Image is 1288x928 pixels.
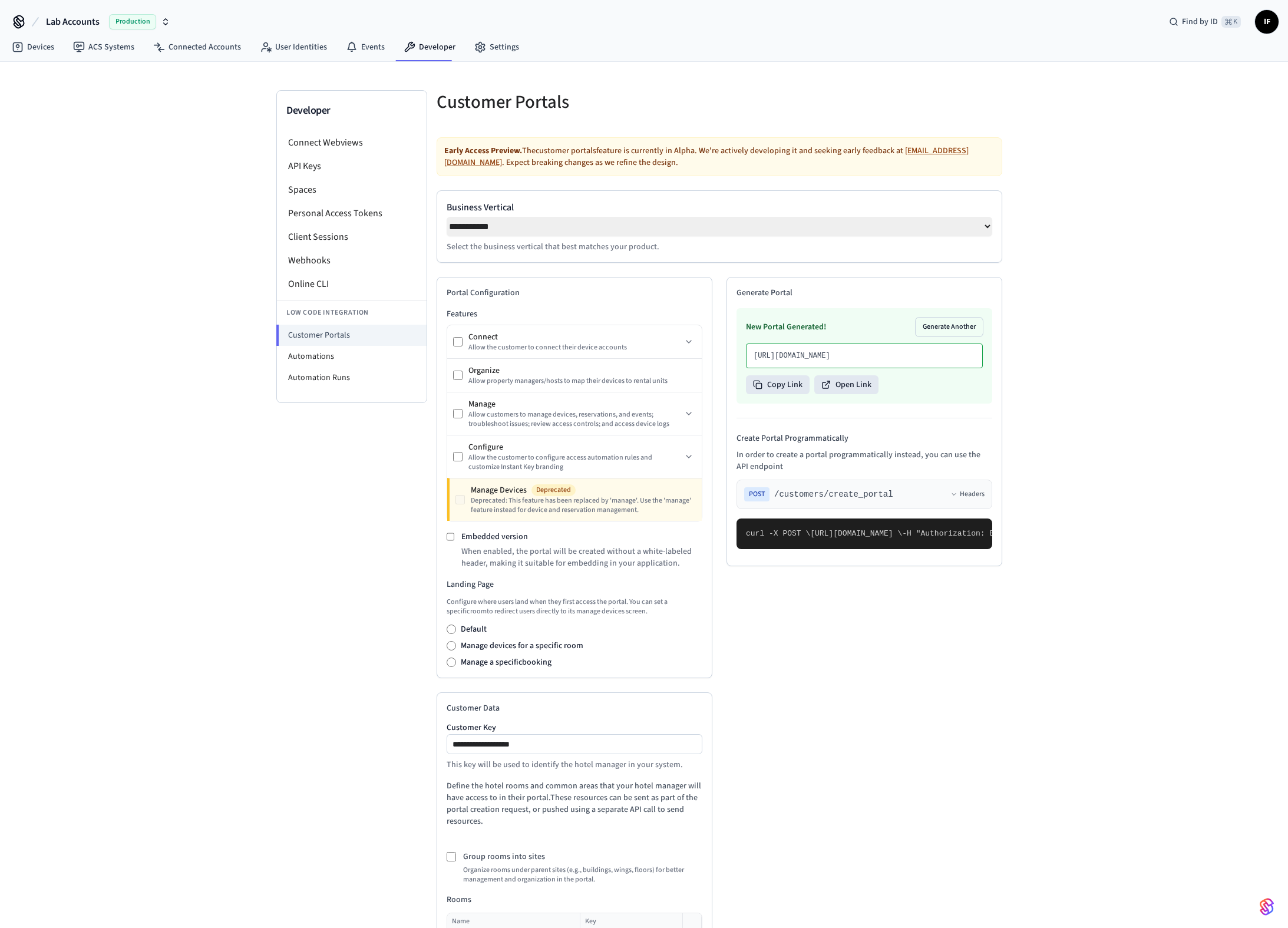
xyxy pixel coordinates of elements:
div: Configure [468,441,682,453]
span: [URL][DOMAIN_NAME] \ [810,529,902,538]
li: Connect Webviews [277,131,427,154]
label: Embedded version [461,531,528,543]
div: The customer portals feature is currently in Alpha. We're actively developing it and seeking earl... [437,137,1002,176]
h4: Create Portal Programmatically [737,432,992,444]
span: Find by ID [1182,16,1218,28]
a: Devices [2,37,64,58]
div: Organize [468,365,696,377]
p: When enabled, the portal will be created without a white-labeled header, making it suitable for e... [461,546,702,569]
h5: Customer Portals [437,90,712,114]
h3: Developer [286,103,417,119]
li: Personal Access Tokens [277,202,427,225]
h4: Rooms [447,894,702,906]
li: API Keys [277,154,427,178]
span: IF [1256,11,1277,32]
p: This key will be used to identify the hotel manager in your system. [447,759,702,771]
li: Customer Portals [276,325,427,346]
label: Manage devices for a specific room [461,640,583,652]
label: Group rooms into sites [463,851,545,863]
div: Deprecated: This feature has been replaced by 'manage'. Use the 'manage' feature instead for devi... [471,496,696,515]
h2: Generate Portal [737,287,992,299]
span: /customers/create_portal [774,488,893,500]
li: Webhooks [277,249,427,272]
a: ACS Systems [64,37,144,58]
label: Customer Key [447,724,702,732]
div: Allow customers to manage devices, reservations, and events; troubleshoot issues; review access c... [468,410,682,429]
span: -H "Authorization: Bearer seam_api_key_123456" \ [902,529,1122,538]
p: In order to create a portal programmatically instead, you can use the API endpoint [737,449,992,473]
li: Client Sessions [277,225,427,249]
label: Default [461,623,487,635]
strong: Early Access Preview. [444,145,522,157]
label: Manage a specific booking [461,656,551,668]
div: Find by ID⌘ K [1160,11,1250,32]
img: SeamLogoGradient.69752ec5.svg [1260,897,1274,916]
button: IF [1255,10,1279,34]
h2: Customer Data [447,702,702,714]
p: Define the hotel rooms and common areas that your hotel manager will have access to in their port... [447,780,702,827]
li: Online CLI [277,272,427,296]
li: Spaces [277,178,427,202]
div: Manage [468,398,682,410]
p: Organize rooms under parent sites (e.g., buildings, wings, floors) for better management and orga... [463,866,702,884]
li: Automation Runs [277,367,427,388]
h2: Portal Configuration [447,287,702,299]
p: Configure where users land when they first access the portal. You can set a specific room to redi... [447,597,702,616]
a: Connected Accounts [144,37,250,58]
a: Settings [465,37,529,58]
label: Business Vertical [447,200,992,214]
h3: Landing Page [447,579,702,590]
div: Manage Devices [471,484,696,496]
a: Events [336,37,394,58]
span: curl -X POST \ [746,529,810,538]
button: Copy Link [746,375,810,394]
a: [EMAIL_ADDRESS][DOMAIN_NAME] [444,145,969,169]
a: User Identities [250,37,336,58]
li: Automations [277,346,427,367]
span: Deprecated [531,484,576,496]
div: Allow the customer to connect their device accounts [468,343,682,352]
a: Developer [394,37,465,58]
p: [URL][DOMAIN_NAME] [754,351,975,361]
button: Headers [950,490,985,499]
button: Generate Another [916,318,983,336]
li: Low Code Integration [277,300,427,325]
p: Select the business vertical that best matches your product. [447,241,992,253]
h3: New Portal Generated! [746,321,826,333]
span: ⌘ K [1221,16,1241,28]
div: Allow property managers/hosts to map their devices to rental units [468,377,696,386]
h3: Features [447,308,702,320]
span: POST [744,487,770,501]
span: Production [109,14,156,29]
button: Open Link [814,375,879,394]
div: Connect [468,331,682,343]
span: Lab Accounts [46,15,100,29]
div: Allow the customer to configure access automation rules and customize Instant Key branding [468,453,682,472]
